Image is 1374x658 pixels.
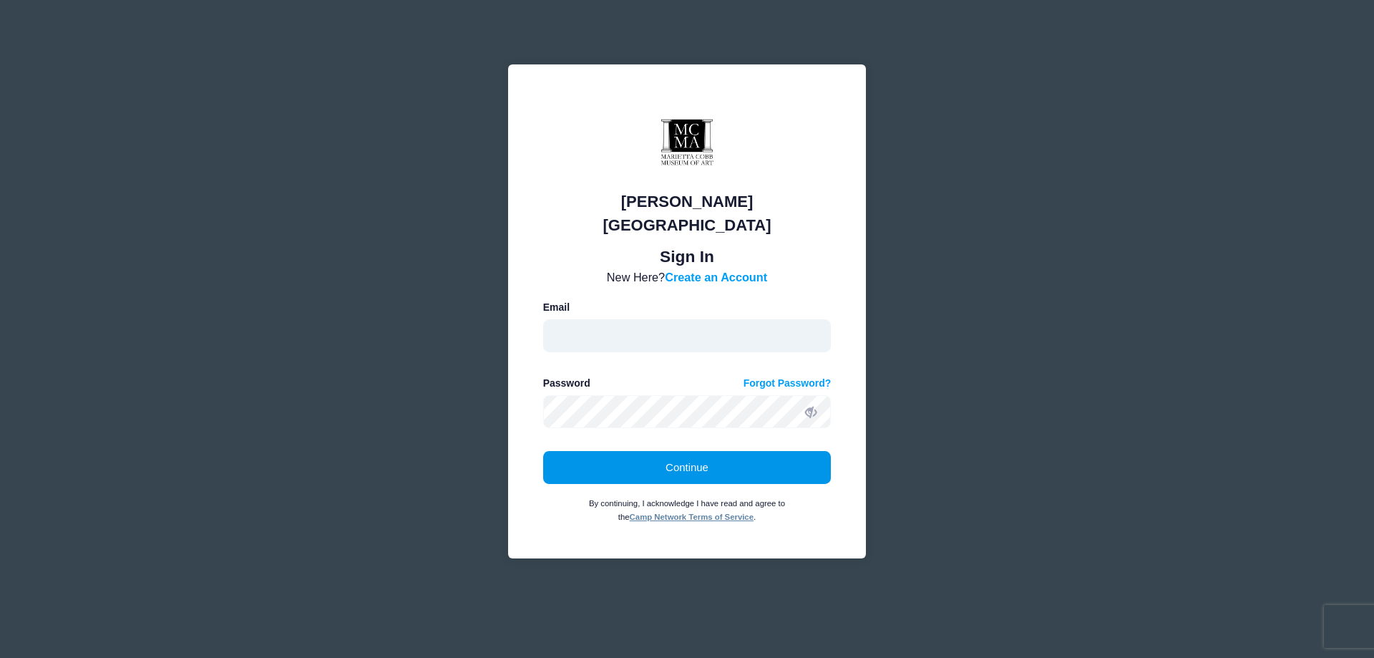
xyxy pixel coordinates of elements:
[543,268,832,286] div: New Here?
[543,300,570,315] label: Email
[543,190,832,237] div: [PERSON_NAME][GEOGRAPHIC_DATA]
[543,244,832,268] div: Sign In
[630,513,754,521] a: Camp Network Terms of Service
[744,376,832,391] a: Forgot Password?
[543,451,832,484] button: Continue
[665,271,767,284] a: Create an Account
[543,376,590,391] label: Password
[644,100,730,185] img: Marietta Cobb Museum of Art
[589,499,785,522] small: By continuing, I acknowledge I have read and agree to the .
